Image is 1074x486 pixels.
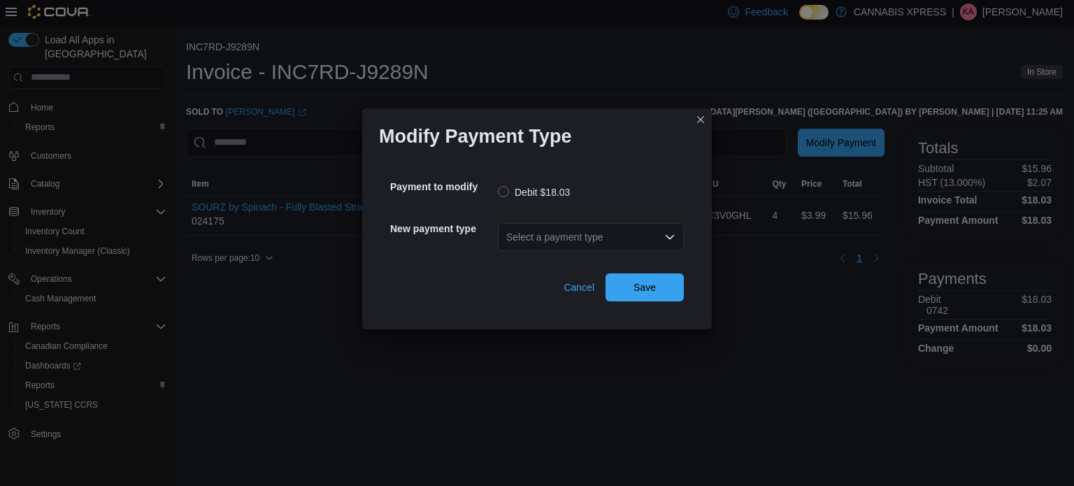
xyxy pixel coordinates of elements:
[633,280,656,294] span: Save
[379,125,572,148] h1: Modify Payment Type
[564,280,594,294] span: Cancel
[692,111,709,128] button: Closes this modal window
[498,184,570,201] label: Debit $18.03
[558,273,600,301] button: Cancel
[664,231,675,243] button: Open list of options
[506,229,508,245] input: Accessible screen reader label
[390,173,495,201] h5: Payment to modify
[606,273,684,301] button: Save
[390,215,495,243] h5: New payment type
